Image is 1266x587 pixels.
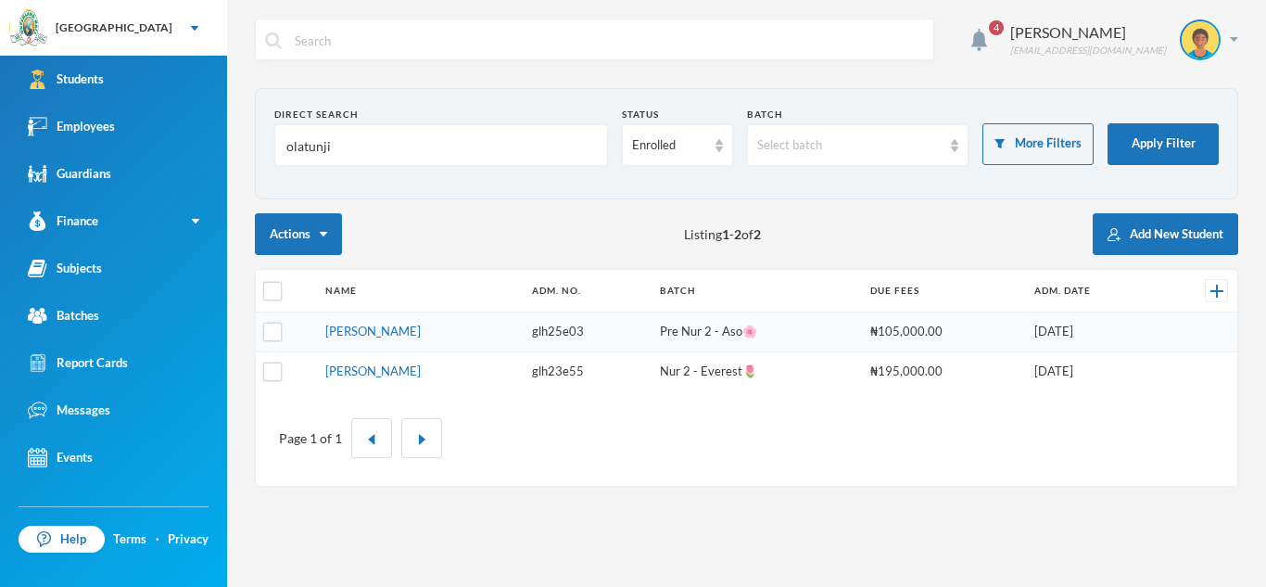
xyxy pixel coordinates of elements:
div: Page 1 of 1 [279,428,342,448]
td: glh25e03 [523,313,651,352]
img: logo [10,10,47,47]
th: Batch [651,270,861,313]
td: ₦195,000.00 [861,351,1026,390]
div: Batch [747,108,969,121]
div: Students [28,70,104,89]
div: Status [622,108,733,121]
button: Actions [255,213,342,255]
div: · [156,530,159,549]
div: [GEOGRAPHIC_DATA] [56,19,172,36]
td: [DATE] [1025,313,1161,352]
th: Adm. No. [523,270,651,313]
b: 2 [753,226,761,242]
div: Employees [28,117,115,136]
div: [EMAIL_ADDRESS][DOMAIN_NAME] [1010,44,1166,57]
div: [PERSON_NAME] [1010,21,1166,44]
button: Apply Filter [1108,123,1219,165]
td: Nur 2 - Everest🌷 [651,351,861,390]
td: ₦105,000.00 [861,313,1026,352]
b: 1 [722,226,729,242]
div: Subjects [28,259,102,278]
div: Events [28,448,93,467]
div: Select batch [757,136,943,155]
td: glh23e55 [523,351,651,390]
span: Listing - of [684,224,761,244]
a: [PERSON_NAME] [325,364,421,378]
img: STUDENT [1182,21,1219,58]
td: [DATE] [1025,351,1161,390]
span: 4 [989,20,1004,35]
div: Messages [28,401,110,420]
div: Enrolled [632,136,706,155]
div: Batches [28,306,99,325]
th: Adm. Date [1025,270,1161,313]
img: + [1210,285,1223,298]
div: Direct Search [274,108,608,121]
img: search [265,32,282,49]
button: More Filters [982,123,1094,165]
a: Terms [113,530,146,549]
div: Report Cards [28,353,128,373]
a: Help [19,526,105,554]
button: Add New Student [1093,213,1238,255]
td: Pre Nur 2 - Aso🌸 [651,313,861,352]
input: Search [293,19,924,61]
a: [PERSON_NAME] [325,324,421,338]
div: Guardians [28,164,111,184]
th: Due Fees [861,270,1026,313]
div: Finance [28,211,98,231]
input: Name, Admin No, Phone number, Email Address [285,125,598,167]
a: Privacy [168,530,209,549]
b: 2 [734,226,741,242]
th: Name [316,270,523,313]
